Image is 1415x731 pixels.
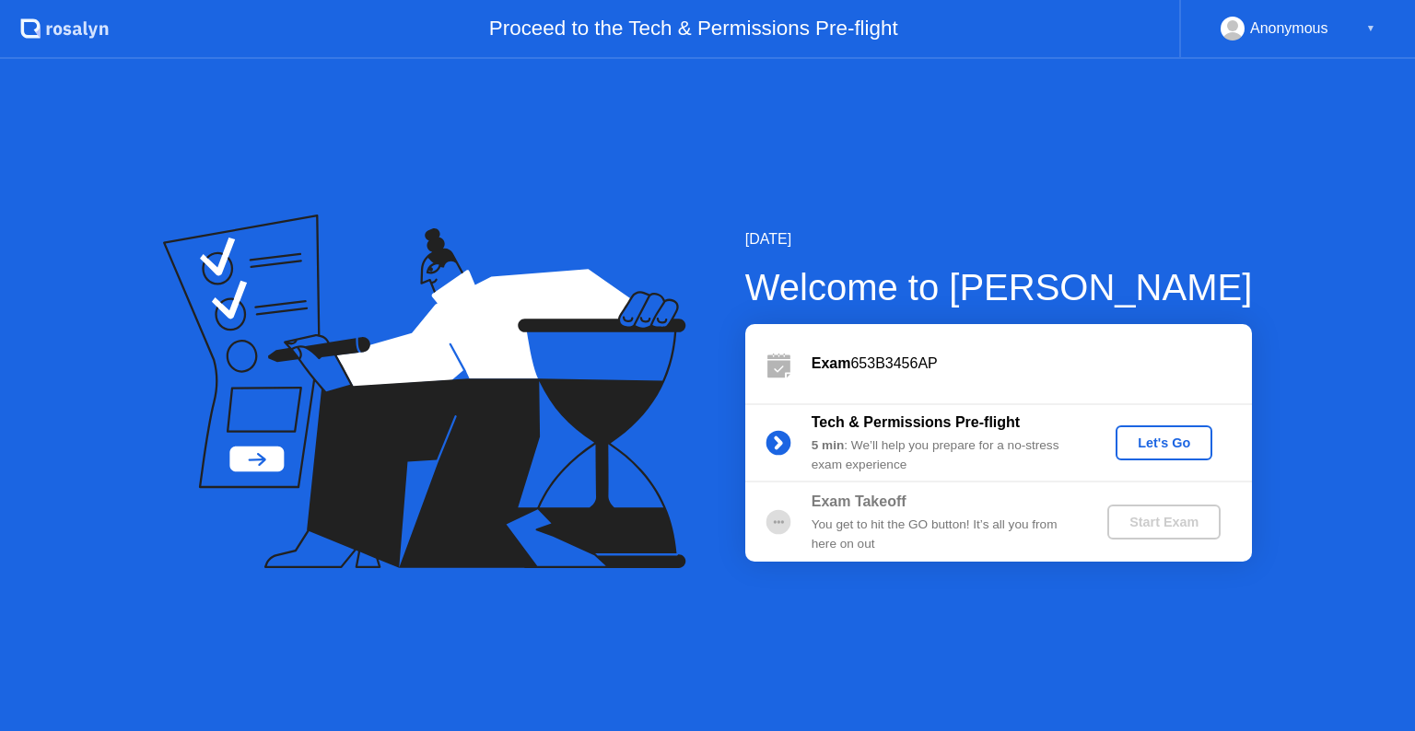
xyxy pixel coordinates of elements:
b: Exam [812,355,851,371]
div: Let's Go [1123,435,1205,450]
button: Start Exam [1107,505,1221,540]
div: You get to hit the GO button! It’s all you from here on out [812,516,1077,553]
div: [DATE] [745,228,1253,250]
b: Exam Takeoff [812,493,906,509]
div: Welcome to [PERSON_NAME] [745,260,1253,315]
div: : We’ll help you prepare for a no-stress exam experience [812,436,1077,474]
b: 5 min [812,438,845,452]
div: Anonymous [1250,17,1328,41]
b: Tech & Permissions Pre-flight [812,414,1020,430]
button: Let's Go [1116,425,1212,460]
div: 653B3456AP [812,353,1252,375]
div: Start Exam [1115,515,1213,529]
div: ▼ [1366,17,1375,41]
